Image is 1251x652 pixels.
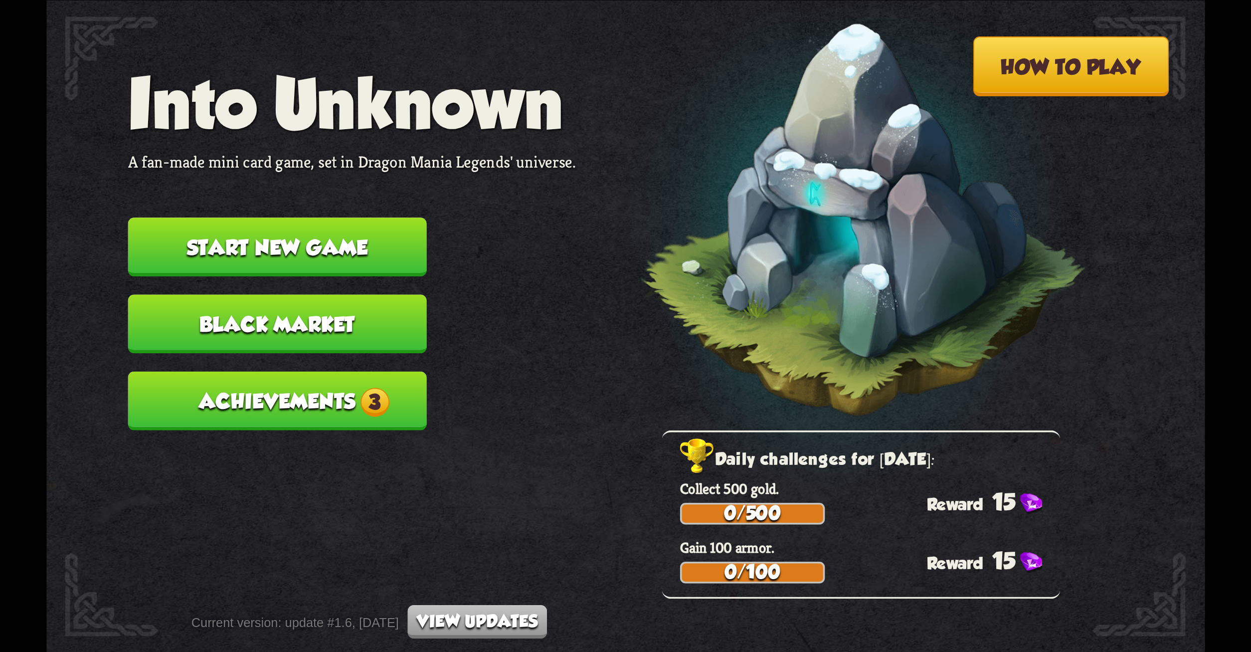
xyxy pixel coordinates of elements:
img: Golden_Trophy_Icon.png [680,438,715,475]
h2: Daily challenges for [DATE]: [680,445,1060,474]
button: View updates [408,605,547,639]
p: Collect 500 gold. [680,479,1060,498]
button: Black Market [128,294,426,353]
button: Achievements3 [128,371,426,430]
div: 0/100 [682,563,823,581]
span: 3 [360,387,389,416]
div: 15 [927,488,1060,515]
p: Gain 100 armor. [680,538,1060,557]
button: Start new game [128,217,426,276]
h1: Into Unknown [128,63,576,142]
div: Current version: update #1.6, [DATE] [191,605,547,639]
div: 15 [927,547,1060,574]
button: How to play [973,36,1169,96]
p: A fan-made mini card game, set in Dragon Mania Legends' universe. [128,151,576,172]
div: 0/500 [682,504,823,522]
